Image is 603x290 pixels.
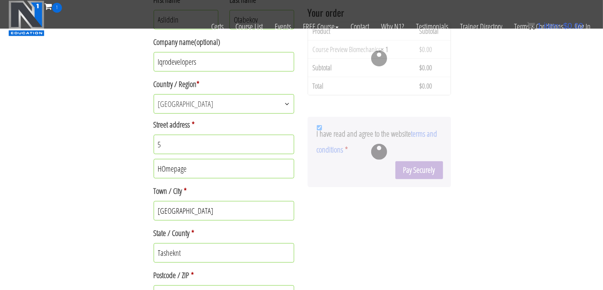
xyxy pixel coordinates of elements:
a: Log In [569,13,597,41]
bdi: 0.00 [563,21,583,30]
span: $ [563,21,568,30]
a: 1 item: $0.00 [527,21,583,30]
label: State / County [154,225,295,241]
label: Postcode / ZIP [154,267,295,283]
a: Events [269,13,297,41]
input: House number and street name [154,135,295,154]
label: Country / Region [154,76,295,92]
a: Course List [229,13,269,41]
a: Certs [205,13,229,41]
input: Apartment, suite, unit, etc. (optional) [154,159,295,178]
a: Why N1? [375,13,410,41]
span: Uzbekistan [154,95,294,113]
a: Contact [345,13,375,41]
span: 1 [52,3,62,13]
span: 1 [537,21,541,30]
a: 1 [44,1,62,12]
a: Terms & Conditions [508,13,569,41]
img: n1-education [8,0,44,36]
img: icon11.png [527,22,535,30]
label: Street address [154,117,295,133]
a: Testimonials [410,13,454,41]
span: item: [544,21,561,30]
a: FREE Course [297,13,345,41]
span: Country / Region [154,94,295,114]
label: Town / City [154,183,295,199]
span: (optional) [195,37,221,47]
a: Trainer Directory [454,13,508,41]
label: Company name [154,34,295,50]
